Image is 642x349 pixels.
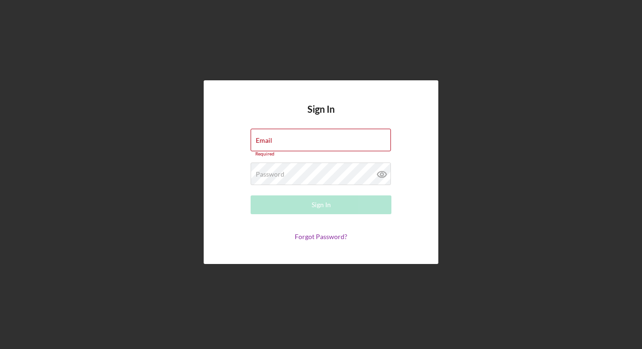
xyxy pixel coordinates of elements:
[256,137,272,144] label: Email
[312,195,331,214] div: Sign In
[295,233,347,240] a: Forgot Password?
[307,104,335,129] h4: Sign In
[251,151,391,157] div: Required
[251,195,391,214] button: Sign In
[256,171,284,178] label: Password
